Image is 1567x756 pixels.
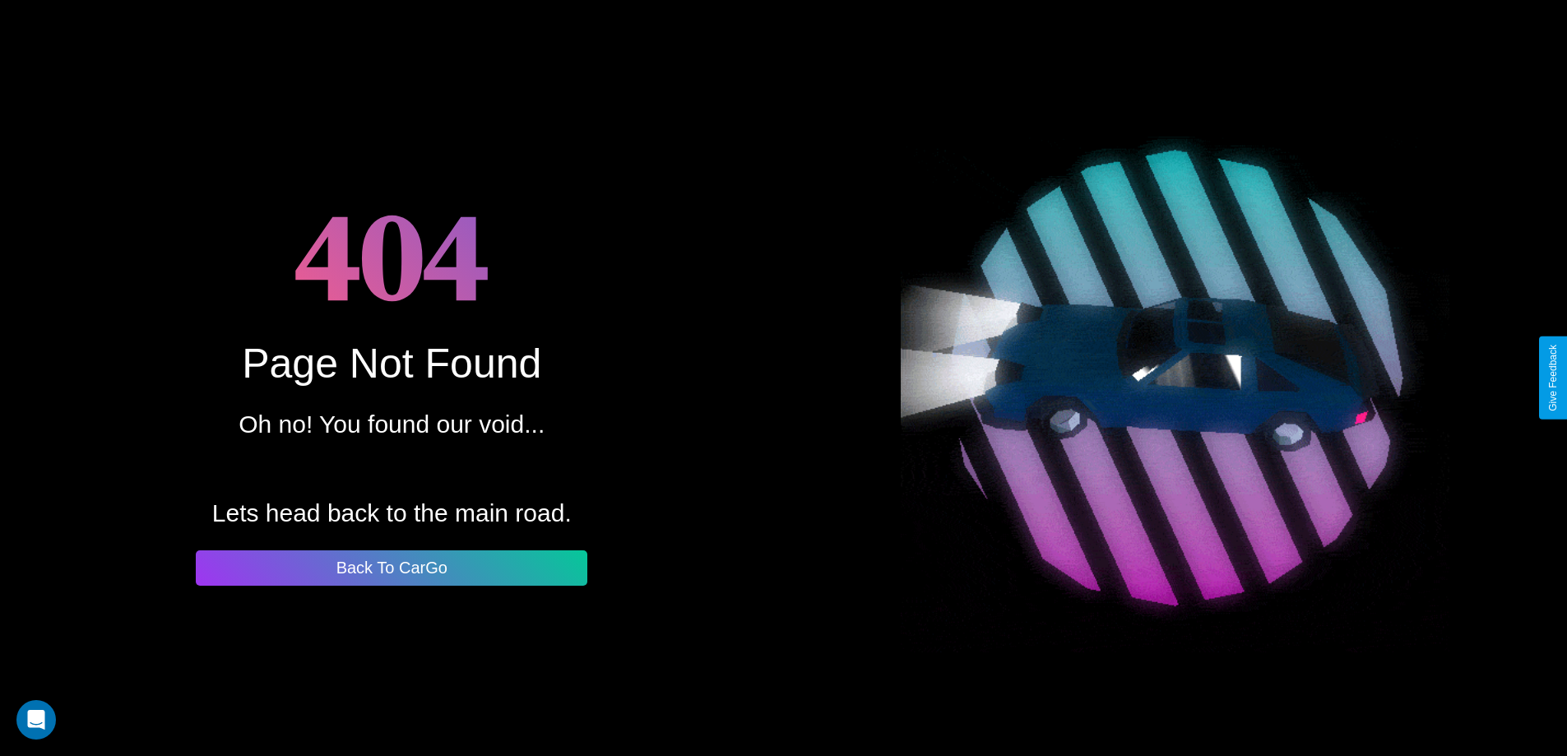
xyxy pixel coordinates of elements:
div: Open Intercom Messenger [16,700,56,740]
img: spinning car [901,104,1449,652]
div: Give Feedback [1547,345,1559,411]
p: Oh no! You found our void... Lets head back to the main road. [212,402,572,536]
div: Page Not Found [242,340,541,387]
h1: 404 [294,171,489,340]
button: Back To CarGo [196,550,587,586]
